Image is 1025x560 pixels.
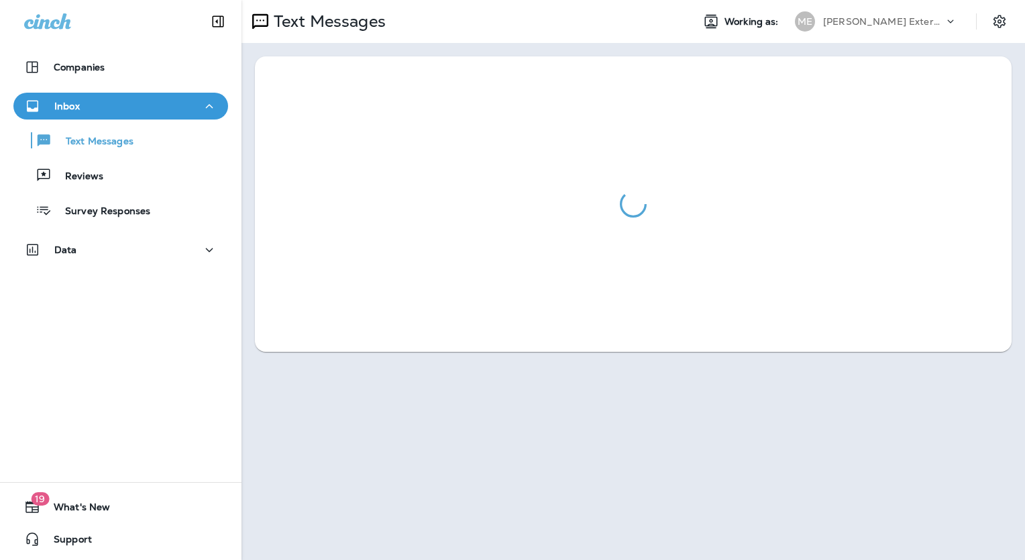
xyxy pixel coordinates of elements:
button: Settings [987,9,1012,34]
button: Survey Responses [13,196,228,224]
button: Collapse Sidebar [199,8,237,35]
p: Inbox [54,101,80,111]
p: Reviews [52,171,103,183]
span: Working as: [724,16,781,28]
p: Text Messages [52,136,133,148]
p: Data [54,244,77,255]
p: Companies [54,62,105,73]
span: Support [40,534,92,550]
span: What's New [40,502,110,518]
button: Support [13,526,228,553]
button: 19What's New [13,494,228,520]
button: Text Messages [13,126,228,154]
p: [PERSON_NAME] Exterminating [823,16,944,27]
p: Survey Responses [52,205,150,218]
button: Companies [13,54,228,81]
p: Text Messages [268,11,386,32]
button: Data [13,236,228,263]
button: Inbox [13,93,228,120]
button: Reviews [13,161,228,189]
span: 19 [31,492,49,506]
div: ME [795,11,815,32]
